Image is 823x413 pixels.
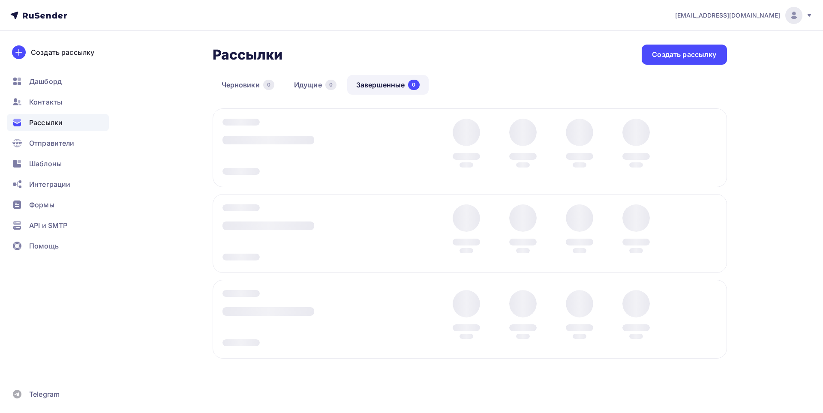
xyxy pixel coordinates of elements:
a: Идущие0 [285,75,345,95]
a: Дашборд [7,73,109,90]
span: Рассылки [29,117,63,128]
span: Контакты [29,97,62,107]
div: Создать рассылку [31,47,94,57]
div: 0 [263,80,274,90]
span: Отправители [29,138,75,148]
span: Формы [29,200,54,210]
span: Telegram [29,389,60,399]
a: [EMAIL_ADDRESS][DOMAIN_NAME] [675,7,813,24]
a: Отправители [7,135,109,152]
a: Формы [7,196,109,213]
div: 0 [408,80,419,90]
a: Завершенные0 [347,75,429,95]
a: Шаблоны [7,155,109,172]
span: Интеграции [29,179,70,189]
h2: Рассылки [213,46,283,63]
div: 0 [325,80,336,90]
a: Рассылки [7,114,109,131]
span: API и SMTP [29,220,67,230]
span: Шаблоны [29,159,62,169]
span: [EMAIL_ADDRESS][DOMAIN_NAME] [675,11,780,20]
a: Контакты [7,93,109,111]
div: Создать рассылку [652,50,716,60]
span: Дашборд [29,76,62,87]
a: Черновики0 [213,75,283,95]
span: Помощь [29,241,59,251]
